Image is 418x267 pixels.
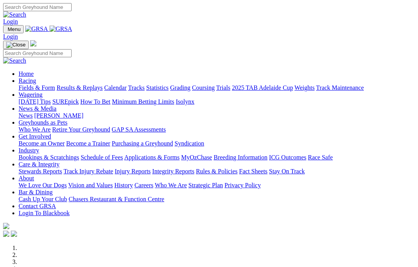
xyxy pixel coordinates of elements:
[19,105,57,112] a: News & Media
[196,168,238,175] a: Rules & Policies
[19,210,70,216] a: Login To Blackbook
[52,126,110,133] a: Retire Your Greyhound
[19,203,56,209] a: Contact GRSA
[19,147,39,154] a: Industry
[19,91,43,98] a: Wagering
[19,126,51,133] a: Who We Are
[81,154,123,161] a: Schedule of Fees
[3,57,26,64] img: Search
[269,168,305,175] a: Stay On Track
[214,154,267,161] a: Breeding Information
[68,182,113,188] a: Vision and Values
[19,182,67,188] a: We Love Our Dogs
[19,196,67,202] a: Cash Up Your Club
[224,182,261,188] a: Privacy Policy
[19,126,415,133] div: Greyhounds as Pets
[19,98,415,105] div: Wagering
[11,231,17,237] img: twitter.svg
[112,140,173,147] a: Purchasing a Greyhound
[34,112,83,119] a: [PERSON_NAME]
[19,84,415,91] div: Racing
[3,49,72,57] input: Search
[134,182,153,188] a: Careers
[216,84,230,91] a: Trials
[19,196,415,203] div: Bar & Dining
[175,140,204,147] a: Syndication
[155,182,187,188] a: Who We Are
[19,70,34,77] a: Home
[66,140,110,147] a: Become a Trainer
[112,126,166,133] a: GAP SA Assessments
[3,3,72,11] input: Search
[57,84,103,91] a: Results & Replays
[104,84,127,91] a: Calendar
[232,84,293,91] a: 2025 TAB Adelaide Cup
[19,168,62,175] a: Stewards Reports
[8,26,21,32] span: Menu
[52,98,79,105] a: SUREpick
[188,182,223,188] a: Strategic Plan
[19,161,60,168] a: Care & Integrity
[3,223,9,229] img: logo-grsa-white.png
[30,40,36,46] img: logo-grsa-white.png
[316,84,364,91] a: Track Maintenance
[19,112,415,119] div: News & Media
[114,182,133,188] a: History
[50,26,72,33] img: GRSA
[112,98,174,105] a: Minimum Betting Limits
[176,98,194,105] a: Isolynx
[3,41,29,49] button: Toggle navigation
[19,98,51,105] a: [DATE] Tips
[19,112,33,119] a: News
[3,11,26,18] img: Search
[269,154,306,161] a: ICG Outcomes
[19,168,415,175] div: Care & Integrity
[124,154,180,161] a: Applications & Forms
[19,119,67,126] a: Greyhounds as Pets
[3,33,18,40] a: Login
[63,168,113,175] a: Track Injury Rebate
[19,175,34,181] a: About
[3,18,18,25] a: Login
[152,168,194,175] a: Integrity Reports
[128,84,145,91] a: Tracks
[81,98,111,105] a: How To Bet
[239,168,267,175] a: Fact Sheets
[19,140,65,147] a: Become an Owner
[19,133,51,140] a: Get Involved
[3,231,9,237] img: facebook.svg
[19,154,79,161] a: Bookings & Scratchings
[19,84,55,91] a: Fields & Form
[192,84,215,91] a: Coursing
[25,26,48,33] img: GRSA
[170,84,190,91] a: Grading
[181,154,212,161] a: MyOzChase
[19,77,36,84] a: Racing
[3,25,24,33] button: Toggle navigation
[69,196,164,202] a: Chasers Restaurant & Function Centre
[19,154,415,161] div: Industry
[146,84,169,91] a: Statistics
[19,182,415,189] div: About
[308,154,332,161] a: Race Safe
[19,140,415,147] div: Get Involved
[295,84,315,91] a: Weights
[6,42,26,48] img: Close
[19,189,53,195] a: Bar & Dining
[115,168,151,175] a: Injury Reports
